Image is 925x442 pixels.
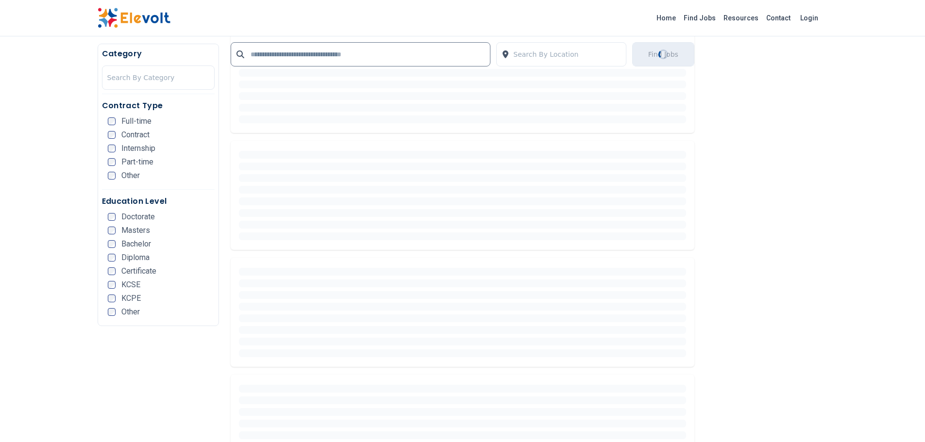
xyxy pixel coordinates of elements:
div: Loading... [658,49,669,60]
a: Login [794,8,824,28]
span: Diploma [121,254,150,262]
span: Full-time [121,117,151,125]
input: Other [108,172,116,180]
span: Bachelor [121,240,151,248]
span: Other [121,172,140,180]
span: Contract [121,131,150,139]
input: Part-time [108,158,116,166]
h5: Education Level [102,196,215,207]
span: Certificate [121,267,156,275]
button: Find JobsLoading... [632,42,694,66]
span: KCPE [121,295,141,302]
input: Contract [108,131,116,139]
h5: Contract Type [102,100,215,112]
span: Doctorate [121,213,155,221]
span: Part-time [121,158,153,166]
input: Full-time [108,117,116,125]
input: KCPE [108,295,116,302]
input: Doctorate [108,213,116,221]
span: KCSE [121,281,140,289]
iframe: Chat Widget [876,395,925,442]
span: Other [121,308,140,316]
h5: Category [102,48,215,60]
input: Bachelor [108,240,116,248]
iframe: Advertisement [706,44,828,335]
a: Resources [720,10,762,26]
input: Other [108,308,116,316]
span: Internship [121,145,155,152]
span: Masters [121,227,150,234]
a: Home [653,10,680,26]
img: Elevolt [98,8,170,28]
input: Certificate [108,267,116,275]
input: Diploma [108,254,116,262]
input: KCSE [108,281,116,289]
a: Contact [762,10,794,26]
input: Internship [108,145,116,152]
a: Find Jobs [680,10,720,26]
input: Masters [108,227,116,234]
